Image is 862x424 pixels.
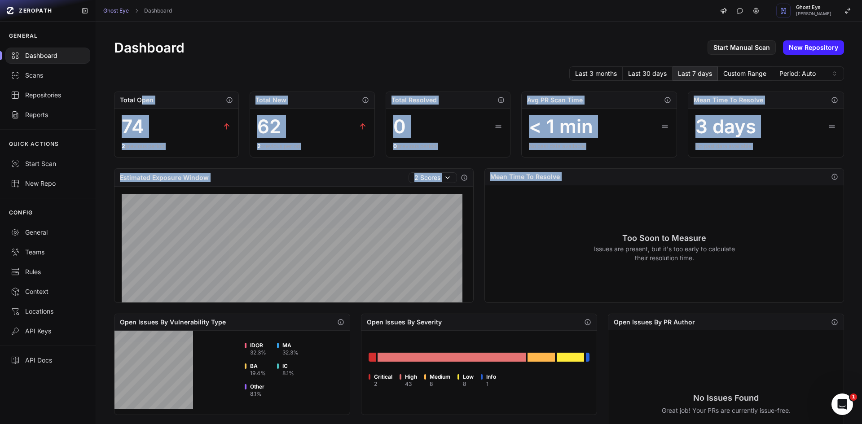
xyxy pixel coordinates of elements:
[486,380,496,388] div: 1
[586,353,589,362] div: Go to issues list
[11,91,85,100] div: Repositories
[144,7,172,14] a: Dashboard
[11,287,85,296] div: Context
[783,40,844,55] a: New Repository
[430,373,450,380] span: Medium
[374,373,392,380] span: Critical
[257,143,260,149] span: 2
[529,116,593,137] div: < 1 min
[9,140,59,148] p: QUICK ACTIONS
[11,71,85,80] div: Scans
[103,7,129,14] a: Ghost Eye
[391,96,437,105] h2: Total Resolved
[569,66,623,81] button: Last 3 months
[122,116,144,137] div: 74
[11,179,85,188] div: New Repo
[393,143,397,149] span: 0
[694,96,763,105] h2: Mean Time To Resolve
[486,373,496,380] span: Info
[11,228,85,237] div: General
[257,116,281,137] div: 62
[594,245,735,262] p: Issues are present, but it's too early to calculate their resolution time.
[282,363,294,370] span: IC
[282,342,299,349] span: MA
[463,380,474,388] div: 8
[103,7,172,14] nav: breadcrumb
[374,380,392,388] div: 2
[9,209,33,216] p: CONFIG
[463,373,474,380] span: Low
[831,393,853,415] iframe: Intercom live chat
[673,66,718,81] button: Last 7 days
[662,406,791,415] p: Great job! Your PRs are currently issue-free.
[718,66,772,81] button: Custom Range
[250,383,264,390] span: Other
[114,39,185,56] h1: Dashboard
[11,307,85,316] div: Locations
[369,353,375,362] div: Go to issues list
[250,349,266,356] div: 32.3 %
[367,318,442,327] h2: Open Issues By Severity
[850,393,857,401] span: 1
[708,40,776,55] a: Start Manual Scan
[11,356,85,365] div: API Docs
[430,380,450,388] div: 8
[557,353,584,362] div: Go to issues list
[796,5,831,10] span: Ghost Eye
[662,392,791,404] h3: No Issues Found
[796,12,831,16] span: [PERSON_NAME]
[11,51,85,60] div: Dashboard
[120,318,226,327] h2: Open Issues By Vulnerability Type
[695,116,756,137] div: 3 days
[528,353,555,362] div: Go to issues list
[120,96,154,105] h2: Total Open
[594,232,735,245] h3: Too Soon to Measure
[120,173,209,182] h2: Estimated Exposure Window
[623,66,673,81] button: Last 30 days
[409,172,457,183] button: 2 Scores
[250,363,266,370] span: BA
[405,373,417,380] span: High
[378,353,526,362] div: Go to issues list
[19,7,52,14] span: ZEROPATH
[4,4,74,18] a: ZEROPATH
[250,342,266,349] span: IDOR
[527,96,583,105] h2: Avg PR Scan Time
[133,8,140,14] svg: chevron right,
[257,143,367,150] div: previous period
[122,143,125,149] span: 2
[11,159,85,168] div: Start Scan
[250,390,264,398] div: 8.1 %
[529,143,670,150] div: No past data available
[779,69,816,78] span: Period: Auto
[9,32,38,39] p: GENERAL
[614,318,695,327] h2: Open Issues By PR Author
[695,143,836,150] div: No past data available
[831,70,838,77] svg: caret sort,
[282,370,294,377] div: 8.1 %
[11,248,85,257] div: Teams
[282,349,299,356] div: 32.3 %
[393,116,406,137] div: 0
[11,327,85,336] div: API Keys
[490,172,560,181] h2: Mean Time To Resolve
[255,96,286,105] h2: Total New
[122,143,231,150] div: previous period
[11,110,85,119] div: Reports
[393,143,503,150] div: previous period
[405,380,417,388] div: 43
[250,370,266,377] div: 19.4 %
[11,267,85,276] div: Rules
